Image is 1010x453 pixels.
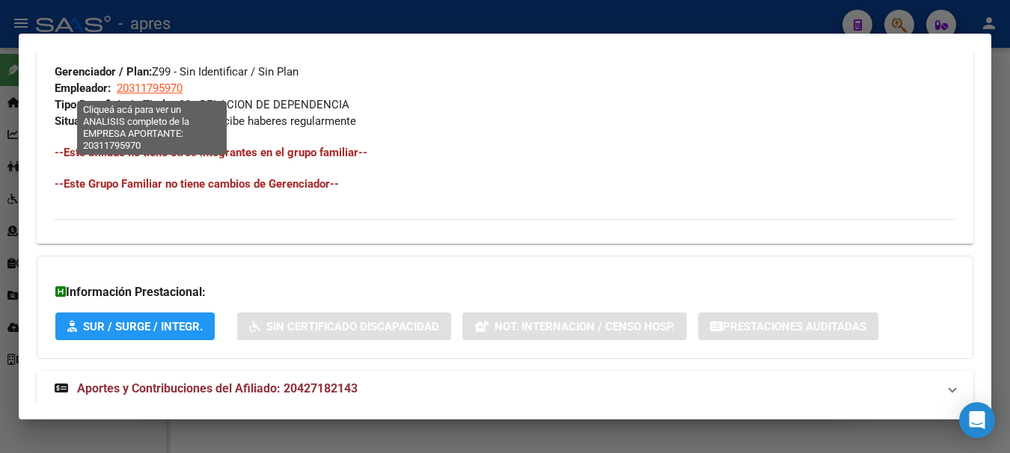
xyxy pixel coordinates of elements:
[462,312,687,340] button: Not. Internacion / Censo Hosp.
[55,98,179,111] strong: Tipo Beneficiario Titular:
[55,283,955,301] h3: Información Prestacional:
[77,381,358,395] span: Aportes y Contribuciones del Afiliado: 20427182143
[237,312,451,340] button: Sin Certificado Discapacidad
[55,114,196,128] strong: Situacion de Revista Titular:
[959,402,995,438] div: Open Intercom Messenger
[55,144,955,161] h4: --Este afiliado no tiene otros integrantes en el grupo familiar--
[723,320,866,333] span: Prestaciones Auditadas
[266,320,439,333] span: Sin Certificado Discapacidad
[55,98,349,111] span: 00 - RELACION DE DEPENDENCIA
[37,371,973,407] mat-expansion-panel-header: Aportes y Contribuciones del Afiliado: 20427182143
[55,312,215,340] button: SUR / SURGE / INTEGR.
[55,65,152,78] strong: Gerenciador / Plan:
[83,320,203,333] span: SUR / SURGE / INTEGR.
[55,114,356,128] span: 0 - Recibe haberes regularmente
[55,81,111,95] strong: Empleador:
[55,176,955,192] h4: --Este Grupo Familiar no tiene cambios de Gerenciador--
[495,320,675,333] span: Not. Internacion / Censo Hosp.
[698,312,878,340] button: Prestaciones Auditadas
[117,81,183,95] span: 20311795970
[55,65,299,78] span: Z99 - Sin Identificar / Sin Plan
